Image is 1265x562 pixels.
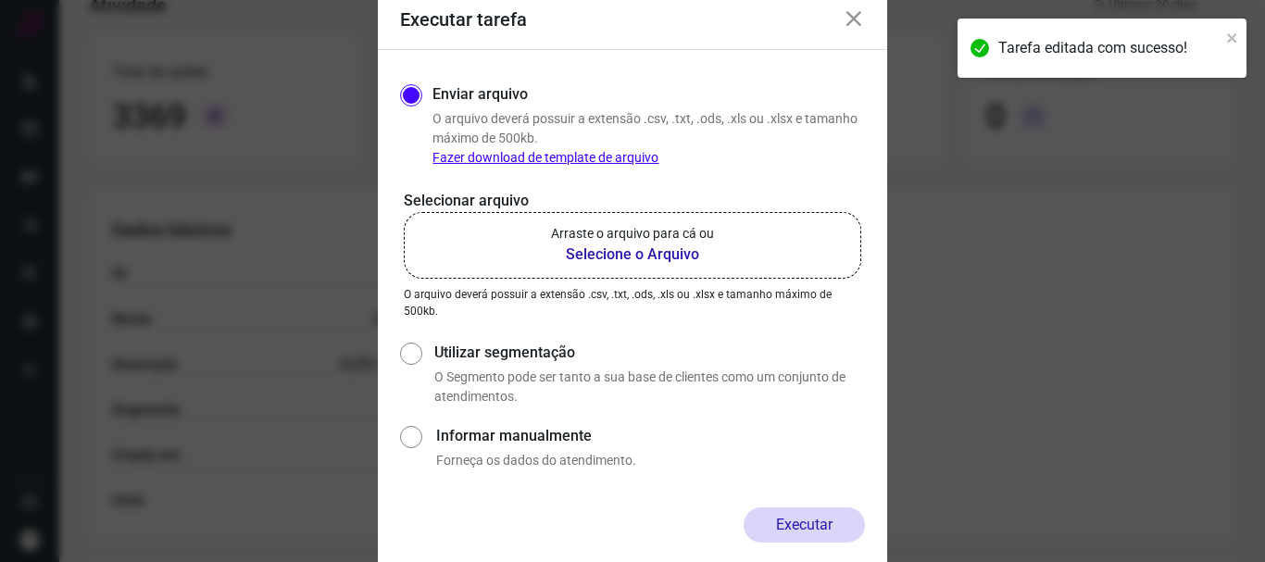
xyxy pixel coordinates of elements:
h3: Executar tarefa [400,8,527,31]
p: Selecionar arquivo [404,190,861,212]
a: Fazer download de template de arquivo [432,150,658,165]
label: Enviar arquivo [432,83,528,106]
p: O Segmento pode ser tanto a sua base de clientes como um conjunto de atendimentos. [434,368,865,406]
p: O arquivo deverá possuir a extensão .csv, .txt, .ods, .xls ou .xlsx e tamanho máximo de 500kb. [432,109,865,168]
label: Informar manualmente [436,425,865,447]
label: Utilizar segmentação [434,342,865,364]
p: O arquivo deverá possuir a extensão .csv, .txt, .ods, .xls ou .xlsx e tamanho máximo de 500kb. [404,286,861,319]
b: Selecione o Arquivo [551,244,714,266]
button: close [1226,26,1239,48]
p: Arraste o arquivo para cá ou [551,224,714,244]
p: Forneça os dados do atendimento. [436,451,865,470]
button: Executar [744,507,865,543]
div: Tarefa editada com sucesso! [998,37,1221,59]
